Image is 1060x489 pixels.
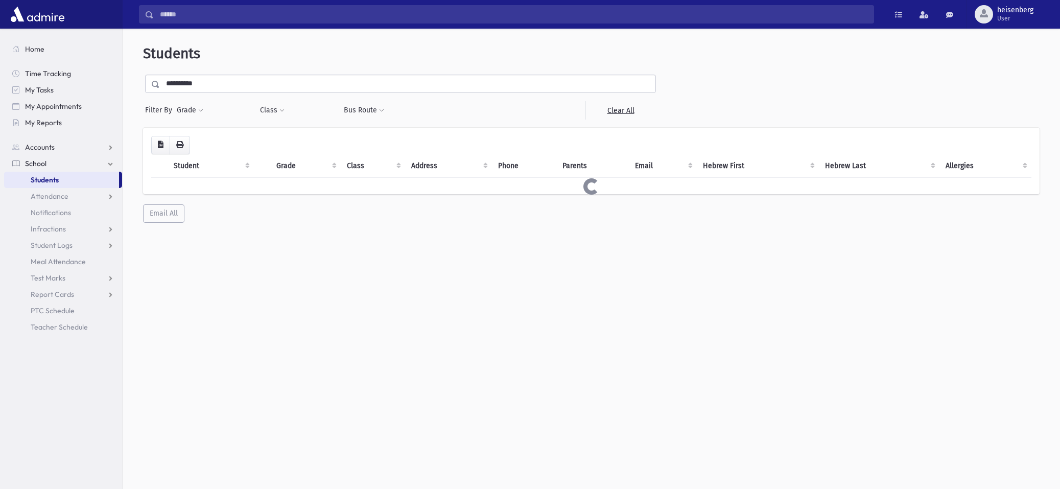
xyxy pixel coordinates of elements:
span: School [25,159,46,168]
input: Search [154,5,874,24]
a: Test Marks [4,270,122,286]
img: AdmirePro [8,4,67,25]
th: Grade [270,154,341,178]
a: Infractions [4,221,122,237]
a: Accounts [4,139,122,155]
span: Home [25,44,44,54]
span: Teacher Schedule [31,322,88,332]
th: Allergies [939,154,1031,178]
a: School [4,155,122,172]
a: Home [4,41,122,57]
span: Test Marks [31,273,65,283]
span: Student Logs [31,241,73,250]
a: Report Cards [4,286,122,302]
a: My Tasks [4,82,122,98]
span: My Appointments [25,102,82,111]
span: Infractions [31,224,66,234]
span: Attendance [31,192,68,201]
button: Print [170,136,190,154]
a: PTC Schedule [4,302,122,319]
a: Students [4,172,119,188]
th: Email [629,154,696,178]
a: My Reports [4,114,122,131]
span: Accounts [25,143,55,152]
th: Phone [492,154,556,178]
span: Students [143,45,200,62]
th: Parents [556,154,629,178]
th: Class [341,154,405,178]
a: My Appointments [4,98,122,114]
th: Student [168,154,254,178]
span: Filter By [145,105,176,115]
a: Notifications [4,204,122,221]
button: CSV [151,136,170,154]
span: Report Cards [31,290,74,299]
span: Students [31,175,59,184]
button: Class [260,101,285,120]
th: Hebrew First [697,154,819,178]
a: Clear All [585,101,656,120]
th: Hebrew Last [819,154,940,178]
button: Bus Route [343,101,385,120]
span: Meal Attendance [31,257,86,266]
span: heisenberg [997,6,1033,14]
a: Student Logs [4,237,122,253]
span: My Tasks [25,85,54,95]
button: Email All [143,204,184,223]
span: Notifications [31,208,71,217]
a: Teacher Schedule [4,319,122,335]
a: Meal Attendance [4,253,122,270]
span: PTC Schedule [31,306,75,315]
th: Address [405,154,492,178]
span: My Reports [25,118,62,127]
a: Attendance [4,188,122,204]
a: Time Tracking [4,65,122,82]
span: User [997,14,1033,22]
span: Time Tracking [25,69,71,78]
button: Grade [176,101,204,120]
